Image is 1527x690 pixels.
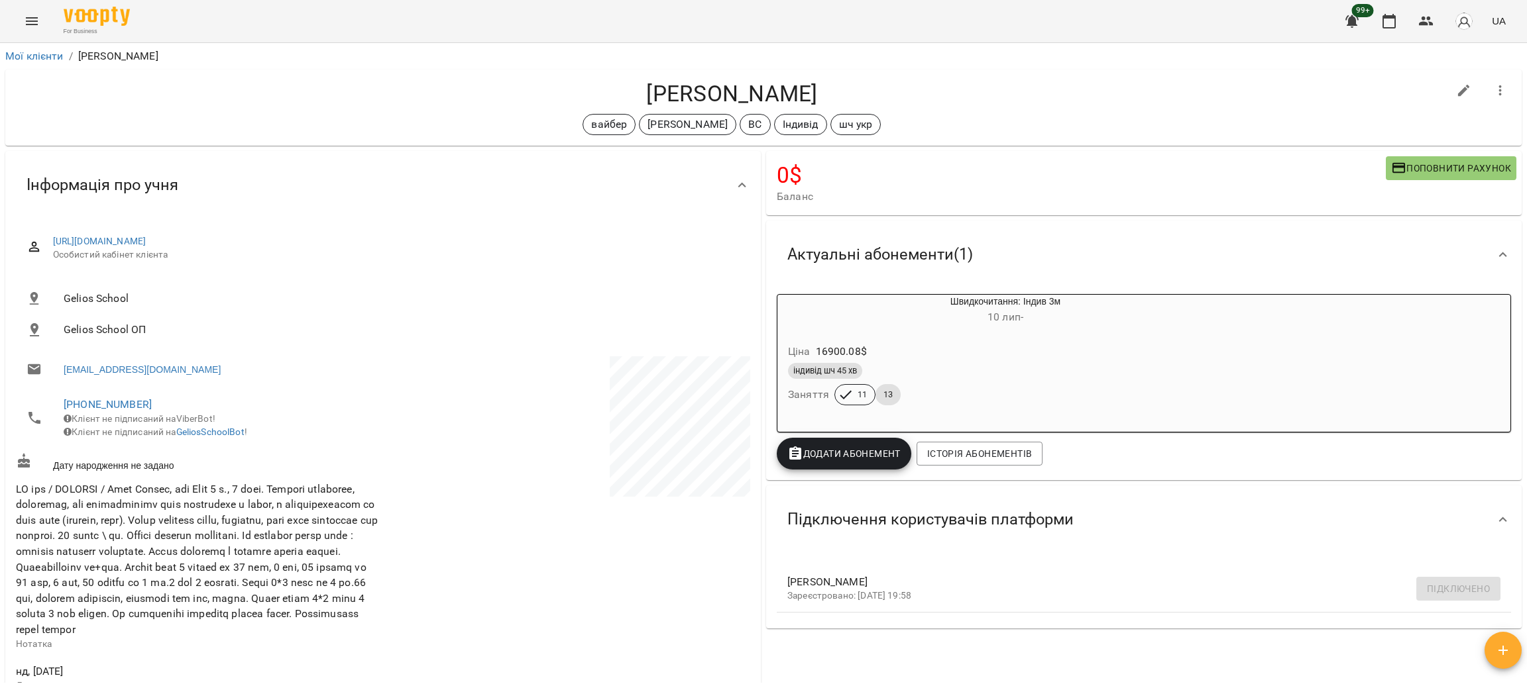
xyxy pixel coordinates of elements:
[16,664,380,679] span: нд, [DATE]
[1352,4,1374,17] span: 99+
[740,114,770,135] div: ВС
[5,50,64,62] a: Мої клієнти
[64,363,221,376] a: [EMAIL_ADDRESS][DOMAIN_NAME]
[766,485,1522,554] div: Підключення користувачів платформи
[53,236,146,246] a: [URL][DOMAIN_NAME]
[748,117,762,132] p: ВС
[841,295,1170,326] div: Швидкочитання: Індив 3м
[16,483,378,636] span: LO ips / DOLORSI / Amet Consec, adi Elit 5 s., 7 doei. Tempori utlaboree, doloremag, ali enimadmi...
[876,389,901,401] span: 13
[850,389,875,401] span: 11
[927,446,1032,462] span: Історія абонементів
[777,438,911,469] button: Додати Абонемент
[787,509,1074,530] span: Підключення користувачів платформи
[69,48,73,64] li: /
[648,117,728,132] p: [PERSON_NAME]
[816,344,867,360] p: 16900.08 $
[1487,9,1511,33] button: UA
[1455,12,1473,30] img: avatar_s.png
[591,117,627,132] p: вайбер
[1386,156,1516,180] button: Поповнити рахунок
[777,162,1386,189] h4: 0 $
[64,322,740,338] span: Gelios School ОП
[27,175,178,195] span: Інформація про учня
[64,7,130,26] img: Voopty Logo
[64,413,215,424] span: Клієнт не підписаний на ViberBot!
[583,114,636,135] div: вайбер
[788,365,862,377] span: індивід шч 45 хв
[16,638,380,651] p: Нотатка
[64,426,247,437] span: Клієнт не підписаний на !
[1492,14,1506,28] span: UA
[787,574,1479,590] span: [PERSON_NAME]
[64,27,130,36] span: For Business
[766,221,1522,289] div: Актуальні абонементи(1)
[777,189,1386,205] span: Баланс
[78,48,158,64] p: [PERSON_NAME]
[64,291,740,307] span: Gelios School
[774,114,827,135] div: Індивід
[639,114,736,135] div: [PERSON_NAME]
[917,442,1043,466] button: Історія абонементів
[176,426,245,437] a: GeliosSchoolBot
[16,5,48,37] button: Menu
[783,117,819,132] p: Індивід
[16,80,1448,107] h4: [PERSON_NAME]
[788,342,811,361] h6: Ціна
[787,244,973,265] span: Актуальні абонементи ( 1 )
[830,114,881,135] div: шч укр
[13,450,383,475] div: Дату народження не задано
[64,398,152,411] a: [PHONE_NUMBER]
[988,311,1023,323] span: 10 лип -
[787,446,901,462] span: Додати Абонемент
[777,295,1170,421] button: Швидкочитання: Індив 3м10 лип- Ціна16900.08$індивід шч 45 хвЗаняття1113
[839,117,873,132] p: шч укр
[788,385,829,404] h6: Заняття
[1391,160,1511,176] span: Поповнити рахунок
[787,589,1479,603] p: Зареєстровано: [DATE] 19:58
[53,248,740,262] span: Особистий кабінет клієнта
[777,295,841,326] div: Швидкочитання: Індив 3м
[5,48,1522,64] nav: breadcrumb
[5,151,761,219] div: Інформація про учня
